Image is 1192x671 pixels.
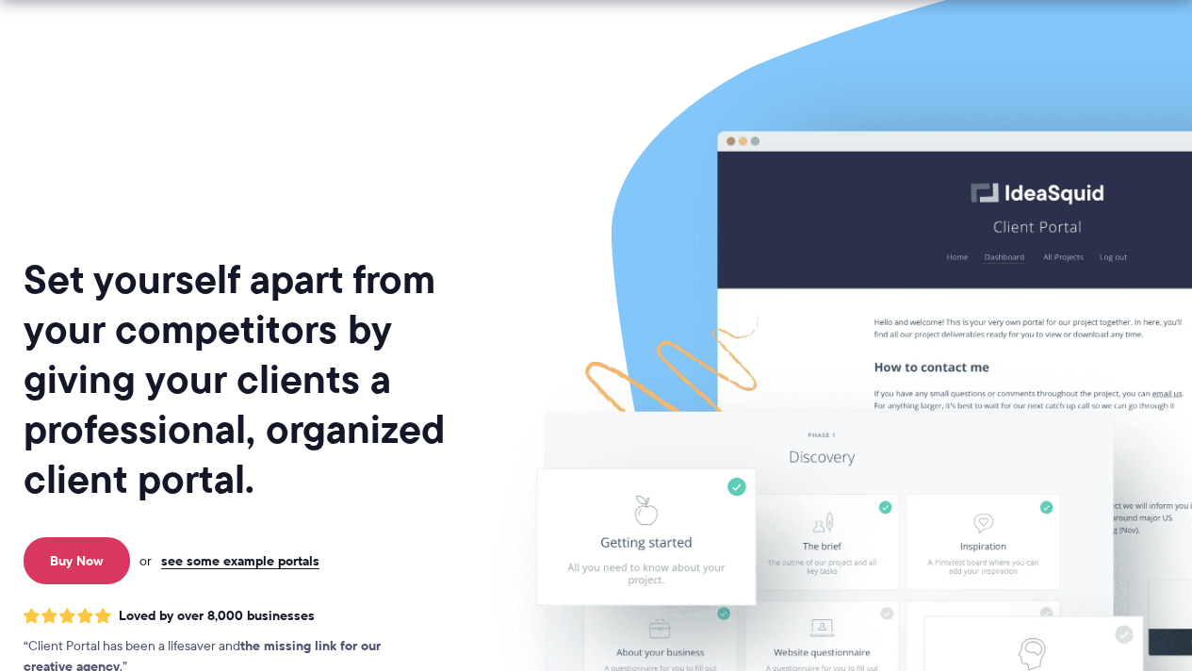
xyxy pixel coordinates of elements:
span: Loved by over 8,000 businesses [119,608,315,624]
a: see some example portals [161,552,319,569]
span: or [139,552,152,569]
h1: Set yourself apart from your competitors by giving your clients a professional, organized client ... [24,254,482,504]
a: Buy Now [24,537,130,584]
